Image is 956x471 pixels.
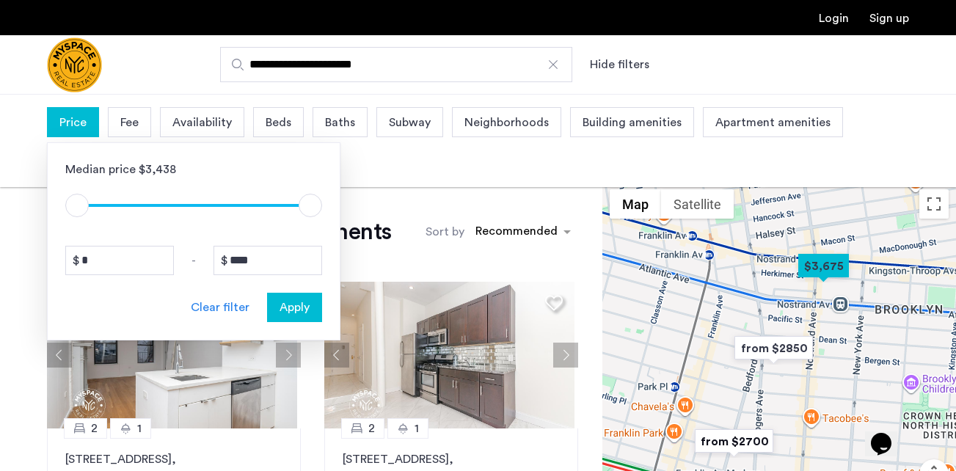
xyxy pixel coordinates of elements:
a: Cazamio Logo [47,37,102,92]
span: Price [59,114,87,131]
button: Show or hide filters [590,56,649,73]
span: ngx-slider-max [299,194,322,217]
div: Clear filter [191,299,249,316]
span: Beds [266,114,291,131]
input: Apartment Search [220,47,572,82]
span: Availability [172,114,232,131]
a: Registration [869,12,909,24]
span: Building amenities [583,114,682,131]
iframe: chat widget [865,412,912,456]
span: ngx-slider [65,194,89,217]
ngx-slider: ngx-slider [65,204,322,207]
span: Apply [280,299,310,316]
span: Neighborhoods [464,114,549,131]
input: Price to [214,246,322,275]
input: Price from [65,246,174,275]
span: Fee [120,114,139,131]
span: Subway [389,114,431,131]
div: Median price $3,438 [65,161,322,178]
img: logo [47,37,102,92]
span: Apartment amenities [715,114,831,131]
span: Baths [325,114,355,131]
span: - [191,252,196,269]
button: button [267,293,322,322]
a: Login [819,12,849,24]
